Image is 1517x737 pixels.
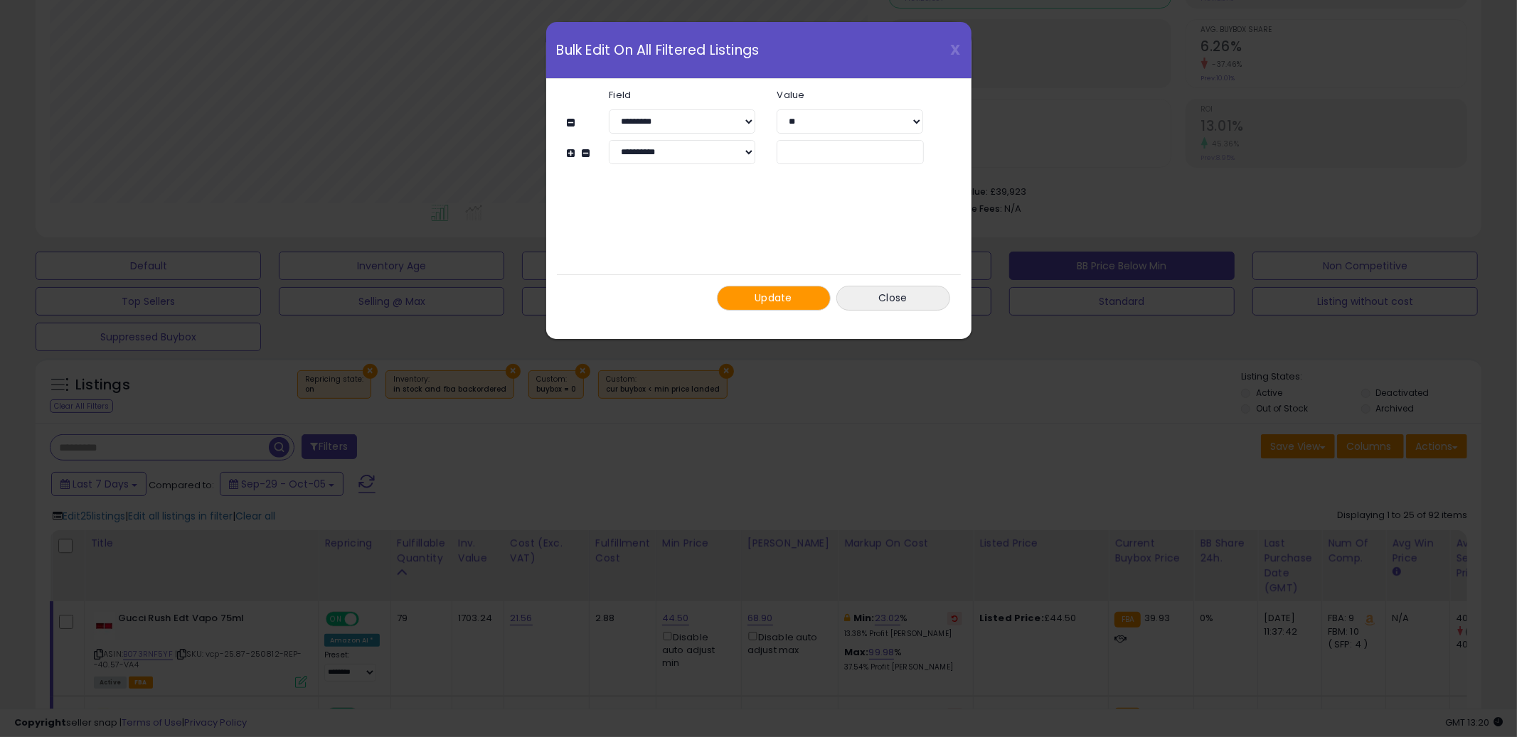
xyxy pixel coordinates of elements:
label: Field [598,90,766,99]
button: Close [836,286,950,311]
span: X [951,40,961,60]
span: Update [755,291,792,305]
label: Value [766,90,934,99]
span: Bulk Edit On All Filtered Listings [557,43,760,57]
